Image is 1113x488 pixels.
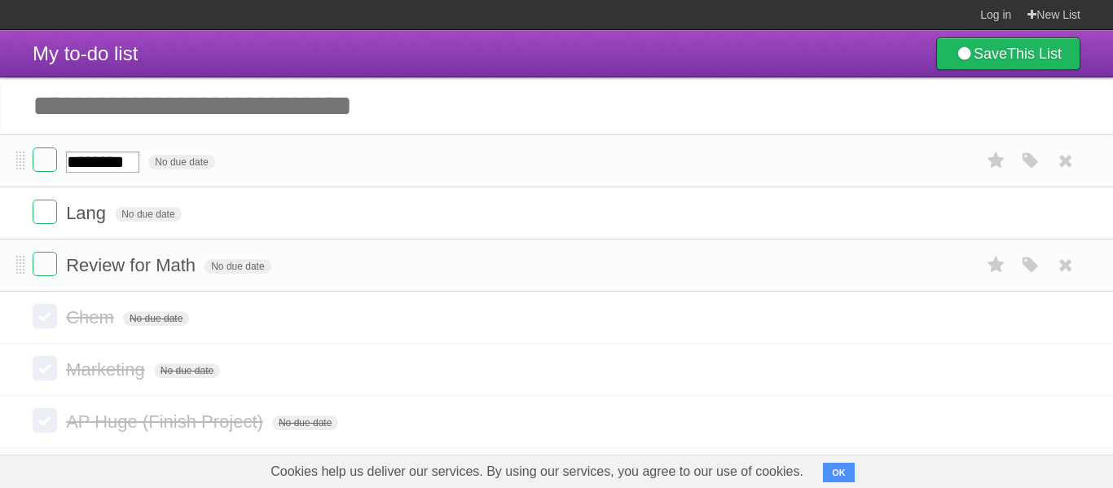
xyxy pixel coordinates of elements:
[981,252,1012,279] label: Star task
[66,411,267,432] span: AP Huge (Finish Project)
[33,356,57,380] label: Done
[33,200,57,224] label: Done
[33,252,57,276] label: Done
[936,37,1080,70] a: SaveThis List
[33,408,57,433] label: Done
[205,259,271,274] span: No due date
[33,304,57,328] label: Done
[123,311,189,326] span: No due date
[823,463,855,482] button: OK
[272,415,338,430] span: No due date
[33,42,138,64] span: My to-do list
[66,307,118,328] span: Chem
[66,255,200,275] span: Review for Math
[981,147,1012,174] label: Star task
[148,155,214,169] span: No due date
[66,359,149,380] span: Marketing
[66,203,110,223] span: Lang
[1007,46,1062,62] b: This List
[254,455,820,488] span: Cookies help us deliver our services. By using our services, you agree to our use of cookies.
[154,363,220,378] span: No due date
[33,147,57,172] label: Done
[115,207,181,222] span: No due date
